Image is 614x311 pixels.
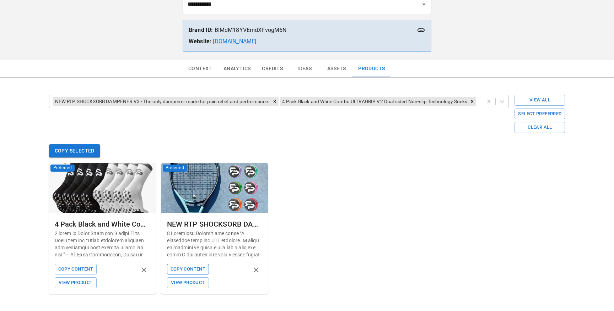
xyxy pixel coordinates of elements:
[55,264,97,275] button: Copy Content
[55,218,150,230] div: 4 Pack Black and White Combo ULTRAGRIP V2 Dual sided Non-slip Technology Socks
[250,264,262,276] button: remove product
[138,264,150,276] button: remove product
[189,38,211,45] strong: Website:
[167,277,209,288] button: View Product
[468,97,476,106] div: Remove 4 Pack Black and White Combo ULTRAGRIP V2 Dual sided Non-slip Technology Socks
[55,277,97,288] button: View Product
[213,38,256,45] a: [DOMAIN_NAME]
[161,163,268,213] img: NEW RTP SHOCKSORB DAMPENER V3 - The only dampener made for pain relief and performance.
[515,95,565,106] button: View All
[189,26,425,34] p: BlMdM18YVEmdXFvogM6N
[280,97,469,106] div: 4 Pack Black and White Combo ULTRAGRIP V2 Dual sided Non-slip Technology Socks
[189,27,213,33] strong: Brand ID:
[271,97,279,106] div: Remove NEW RTP SHOCKSORB DAMPENER V3 - The only dampener made for pain relief and performance.
[167,230,262,258] p: 8 Loremipsu Dolorsit ame conse “A elitseddoe temp inc UTL etdolore. M aliqu enimadmini ve quisn e...
[515,122,565,133] button: Clear All
[55,230,150,258] p: 2 lorem ip Dolor Sitam con 9 adipi Elits Doeiu tem inc “Utlab etdolorem aliquaen adm veniamqui no...
[163,165,187,172] span: Preferred
[53,97,271,106] div: NEW RTP SHOCKSORB DAMPENER V3 - The only dampener made for pain relief and performance.
[50,165,75,172] span: Preferred
[167,264,209,275] button: Copy Content
[321,60,352,77] button: Assets
[167,218,262,230] div: NEW RTP SHOCKSORB DAMPENER V3 - The only dampener made for pain relief and performance.
[183,60,218,77] button: Context
[218,60,257,77] button: Analytics
[289,60,321,77] button: Ideas
[515,109,565,120] button: Select Preferred
[49,163,156,213] img: 4 Pack Black and White Combo ULTRAGRIP V2 Dual sided Non-slip Technology Socks
[352,60,391,77] button: Products
[49,144,100,157] button: Copy Selected
[256,60,289,77] button: Credits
